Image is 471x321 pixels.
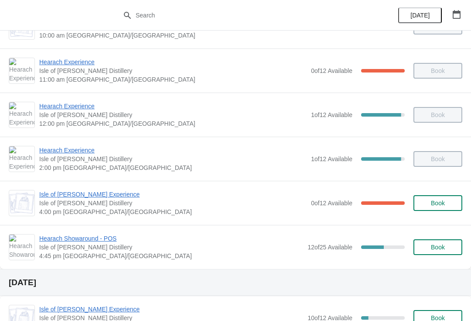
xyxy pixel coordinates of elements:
span: 1 of 12 Available [311,111,352,118]
span: 11:00 am [GEOGRAPHIC_DATA]/[GEOGRAPHIC_DATA] [39,75,307,84]
span: Hearach Showaround - POS [39,234,303,243]
img: Hearach Experience | Isle of Harris Distillery | 12:00 pm Europe/London [9,102,34,128]
span: [DATE] [410,12,430,19]
img: Isle of Harris Gin Experience | Isle of Harris Distillery | 4:00 pm Europe/London [9,193,34,214]
span: 0 of 12 Available [311,200,352,207]
span: Book [431,200,445,207]
span: Isle of [PERSON_NAME] Distillery [39,243,303,252]
span: 10:00 am [GEOGRAPHIC_DATA]/[GEOGRAPHIC_DATA] [39,31,307,40]
span: Hearach Experience [39,102,307,110]
span: 1 of 12 Available [311,155,352,162]
span: Isle of [PERSON_NAME] Experience [39,190,307,199]
span: Book [431,244,445,251]
button: Book [413,239,462,255]
img: Hearach Experience | Isle of Harris Distillery | 11:00 am Europe/London [9,58,34,83]
span: Isle of [PERSON_NAME] Experience [39,305,303,314]
span: 2:00 pm [GEOGRAPHIC_DATA]/[GEOGRAPHIC_DATA] [39,163,307,172]
span: 4:45 pm [GEOGRAPHIC_DATA]/[GEOGRAPHIC_DATA] [39,252,303,260]
span: 4:00 pm [GEOGRAPHIC_DATA]/[GEOGRAPHIC_DATA] [39,207,307,216]
span: Isle of [PERSON_NAME] Distillery [39,110,307,119]
button: [DATE] [398,7,442,23]
span: Isle of [PERSON_NAME] Distillery [39,155,307,163]
span: 12:00 pm [GEOGRAPHIC_DATA]/[GEOGRAPHIC_DATA] [39,119,307,128]
span: Hearach Experience [39,146,307,155]
span: Hearach Experience [39,58,307,66]
button: Book [413,195,462,211]
span: Isle of [PERSON_NAME] Distillery [39,199,307,207]
img: Hearach Experience | Isle of Harris Distillery | 2:00 pm Europe/London [9,146,34,172]
h2: [DATE] [9,278,462,287]
input: Search [135,7,353,23]
img: Hearach Showaround - POS | Isle of Harris Distillery | 4:45 pm Europe/London [9,235,34,260]
span: 0 of 12 Available [311,67,352,74]
span: Isle of [PERSON_NAME] Distillery [39,66,307,75]
span: 12 of 25 Available [307,244,352,251]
